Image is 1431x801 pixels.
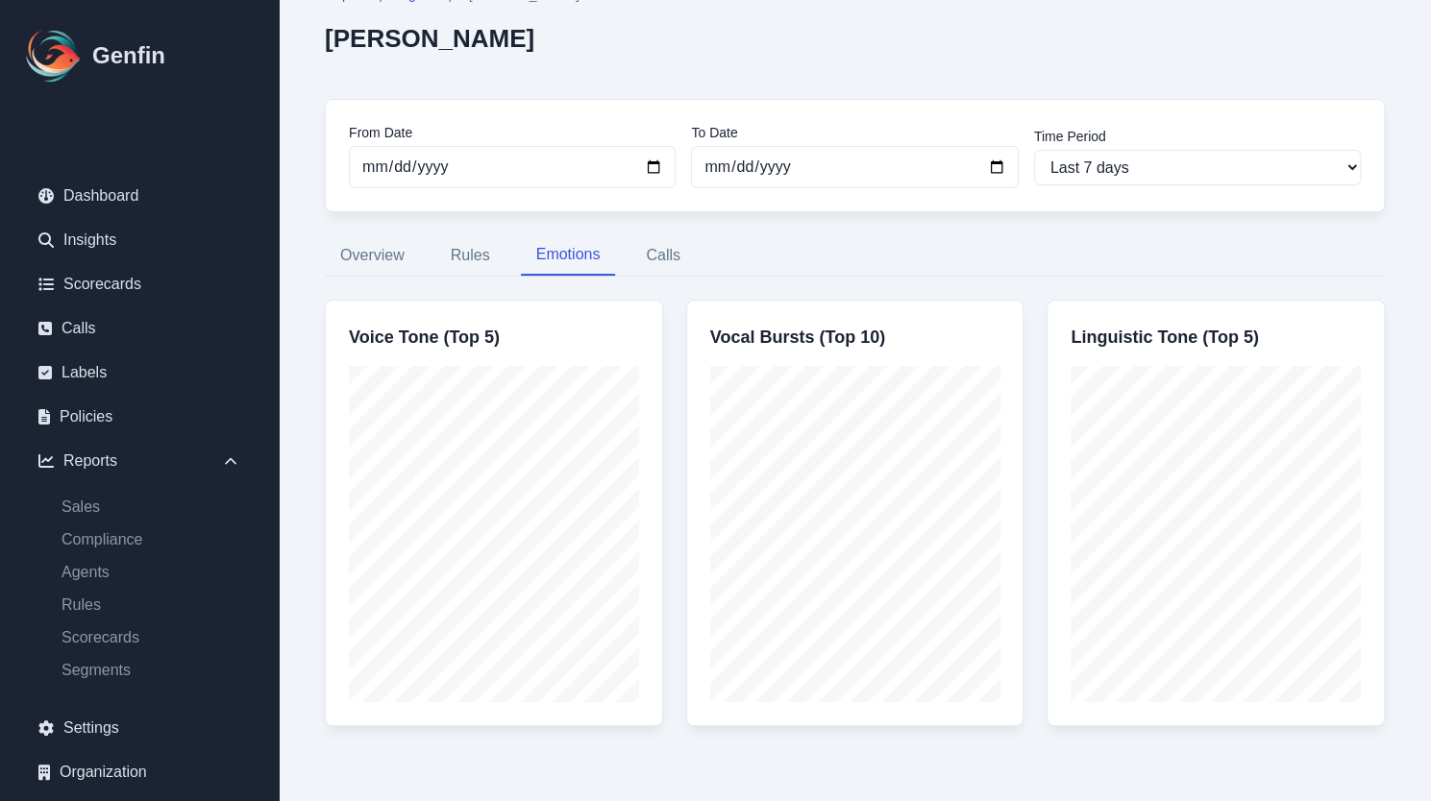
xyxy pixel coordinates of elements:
[1071,324,1361,351] h4: Linguistic Tone (Top 5)
[23,309,256,348] a: Calls
[349,324,639,351] h4: Voice Tone (Top 5)
[349,123,676,142] label: From Date
[46,594,256,617] a: Rules
[92,40,165,71] h1: Genfin
[46,528,256,551] a: Compliance
[325,235,420,276] button: Overview
[23,25,85,86] img: Logo
[691,123,1018,142] label: To Date
[435,235,506,276] button: Rules
[23,753,256,791] a: Organization
[23,709,256,747] a: Settings
[23,177,256,215] a: Dashboard
[630,235,696,276] button: Calls
[325,24,580,53] h2: [PERSON_NAME]
[46,561,256,584] a: Agents
[23,398,256,436] a: Policies
[23,221,256,259] a: Insights
[1034,127,1361,146] label: Time Period
[521,235,616,276] button: Emotions
[46,626,256,649] a: Scorecards
[46,496,256,519] a: Sales
[23,442,256,480] div: Reports
[23,265,256,303] a: Scorecards
[710,324,1000,351] h4: Vocal Bursts (Top 10)
[46,659,256,682] a: Segments
[23,353,256,392] a: Labels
